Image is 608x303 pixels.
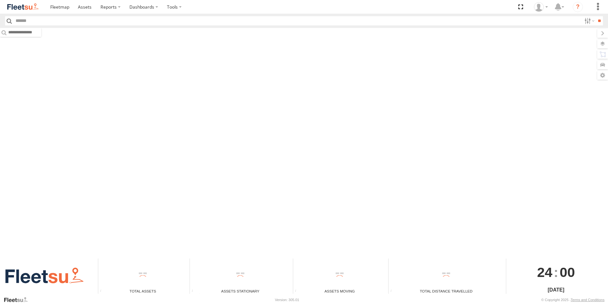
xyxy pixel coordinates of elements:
[571,298,605,302] a: Terms and Conditions
[389,289,398,294] div: Total distance travelled by all assets within specified date range and applied filters
[573,2,583,12] i: ?
[597,71,608,80] label: Map Settings
[293,289,303,294] div: Total number of assets current in transit.
[532,2,550,12] div: Muhammad Haidar
[3,266,86,286] img: Fleetsu
[98,288,187,294] div: Total Assets
[190,288,291,294] div: Assets Stationary
[98,289,108,294] div: Total number of Enabled Assets
[6,3,39,11] img: fleetsu-logo-horizontal.svg
[506,259,606,286] div: :
[3,297,33,303] a: Visit our Website
[506,286,606,294] div: [DATE]
[190,289,199,294] div: Total number of assets current stationary.
[293,288,386,294] div: Assets Moving
[275,298,299,302] div: Version: 305.01
[560,259,575,286] span: 00
[541,298,605,302] div: © Copyright 2025 -
[389,288,504,294] div: Total Distance Travelled
[537,259,552,286] span: 24
[582,16,596,25] label: Search Filter Options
